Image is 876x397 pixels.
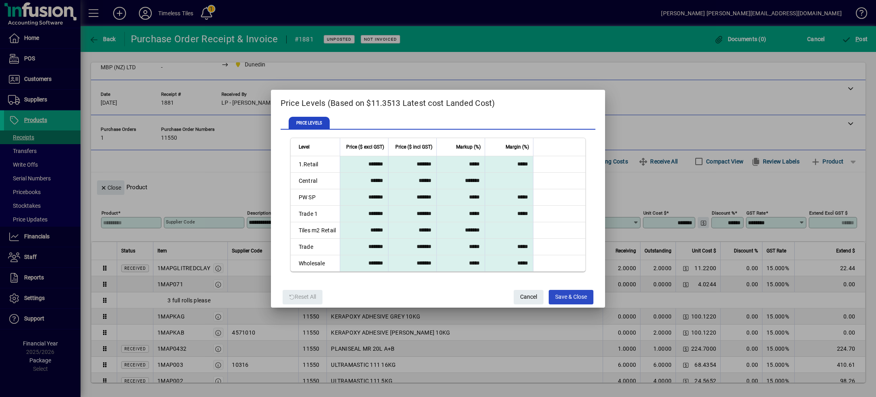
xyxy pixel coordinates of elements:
td: Wholesale [291,255,340,271]
td: Trade [291,239,340,255]
span: Price ($ incl GST) [395,143,432,151]
h2: Price Levels (Based on $11.3513 Latest cost Landed Cost) [271,90,605,113]
span: Cancel [520,290,537,304]
span: Markup (%) [456,143,481,151]
button: Cancel [514,290,543,304]
td: Central [291,173,340,189]
span: Level [299,143,310,151]
td: 1.Retail [291,156,340,173]
span: Save & Close [555,290,587,304]
td: Tiles m2 Retail [291,222,340,239]
span: Margin (%) [506,143,529,151]
td: PW SP [291,189,340,206]
button: Save & Close [549,290,593,304]
td: Trade 1 [291,206,340,222]
span: PRICE LEVELS [289,117,330,130]
span: Price ($ excl GST) [346,143,384,151]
